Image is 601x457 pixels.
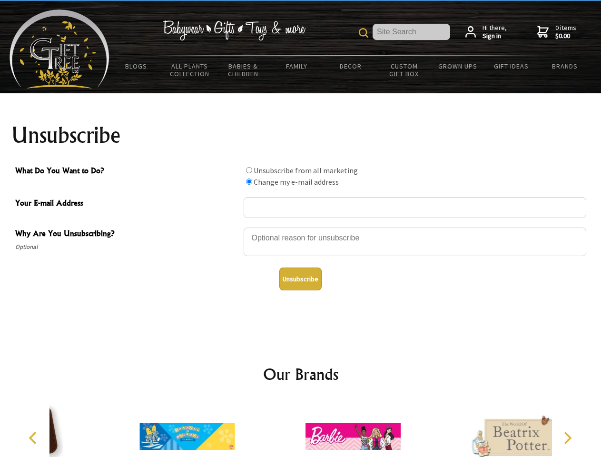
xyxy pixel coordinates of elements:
[557,427,578,448] button: Next
[373,24,450,40] input: Site Search
[15,165,239,179] span: What Do You Want to Do?
[15,228,239,241] span: Why Are You Unsubscribing?
[465,24,507,40] a: Hi there,Sign in
[279,268,322,290] button: Unsubscribe
[324,56,377,76] a: Decor
[555,23,576,40] span: 0 items
[109,56,163,76] a: BLOGS
[244,197,586,218] input: Your E-mail Address
[537,24,576,40] a: 0 items$0.00
[254,166,358,175] label: Unsubscribe from all marketing
[431,56,484,76] a: Grown Ups
[246,167,252,173] input: What Do You Want to Do?
[270,56,324,76] a: Family
[483,32,507,40] strong: Sign in
[163,56,217,84] a: All Plants Collection
[10,10,109,89] img: Babyware - Gifts - Toys and more...
[19,363,582,386] h2: Our Brands
[246,179,252,185] input: What Do You Want to Do?
[24,427,45,448] button: Previous
[217,56,270,84] a: Babies & Children
[538,56,592,76] a: Brands
[484,56,538,76] a: Gift Ideas
[359,28,368,38] img: product search
[15,197,239,211] span: Your E-mail Address
[15,241,239,253] span: Optional
[244,228,586,256] textarea: Why Are You Unsubscribing?
[483,24,507,40] span: Hi there,
[254,177,339,187] label: Change my e-mail address
[11,124,590,147] h1: Unsubscribe
[163,20,305,40] img: Babywear - Gifts - Toys & more
[377,56,431,84] a: Custom Gift Box
[555,32,576,40] strong: $0.00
